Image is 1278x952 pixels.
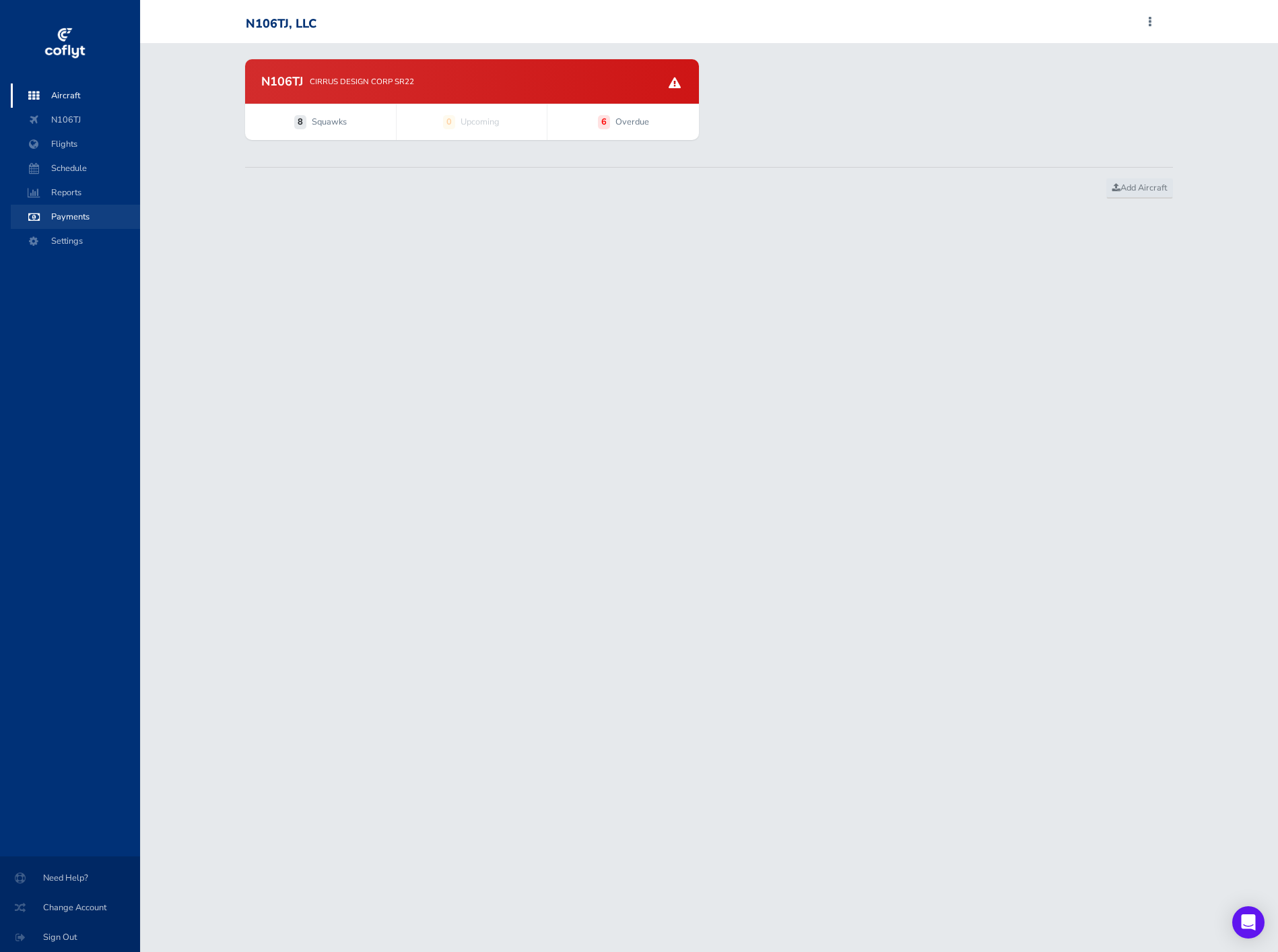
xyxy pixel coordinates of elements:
h2: N106TJ [261,75,303,88]
strong: 8 [294,115,306,129]
span: Upcoming [461,115,500,129]
span: Need Help? [16,866,124,890]
span: Aircraft [24,83,127,108]
img: coflyt logo [42,24,87,64]
span: Change Account [16,895,124,920]
span: Reports [24,180,127,205]
span: Flights [24,132,127,156]
p: CIRRUS DESIGN CORP SR22 [310,75,414,88]
span: N106TJ [24,108,127,132]
span: Squawks [312,115,347,129]
strong: 6 [598,115,610,129]
a: Add Aircraft [1106,178,1173,199]
a: N106TJ CIRRUS DESIGN CORP SR22 8 Squawks 0 Upcoming 6 Overdue [245,59,699,140]
div: N106TJ, LLC [246,17,316,32]
span: Settings [24,229,127,253]
span: Payments [24,205,127,229]
strong: 0 [443,115,455,129]
span: Sign Out [16,925,124,949]
span: Schedule [24,156,127,180]
span: Overdue [615,115,649,129]
div: Open Intercom Messenger [1232,906,1265,939]
span: Add Aircraft [1112,182,1167,194]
